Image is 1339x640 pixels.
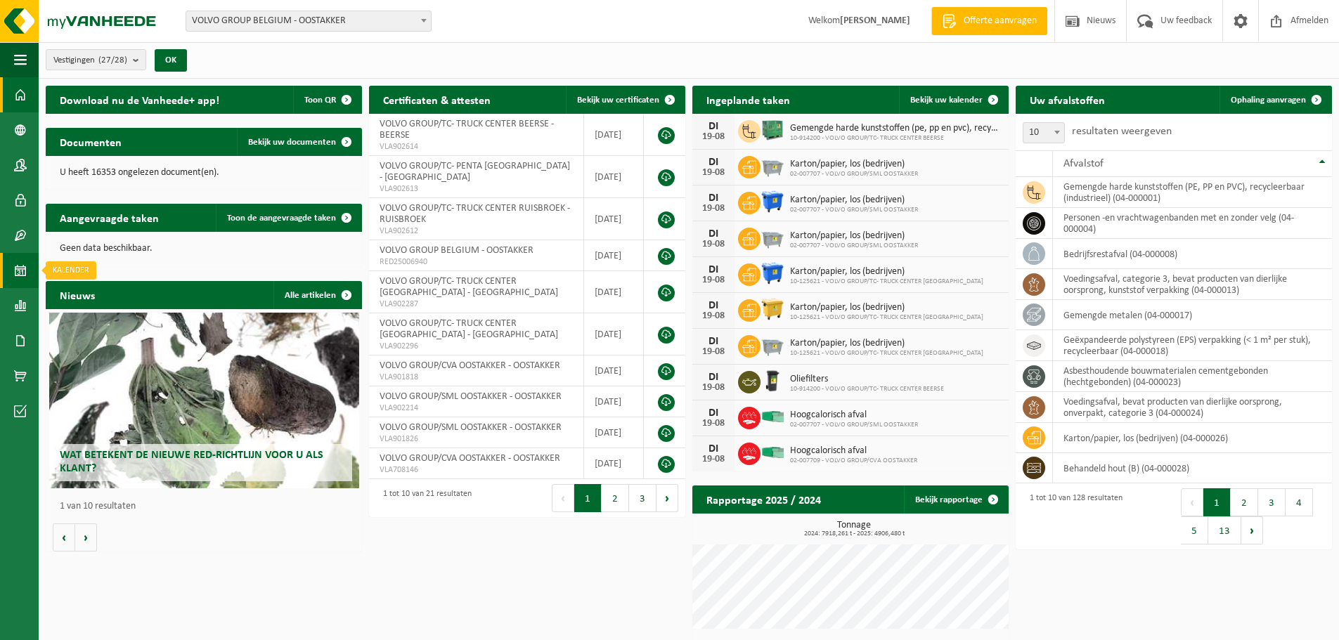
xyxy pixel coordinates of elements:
[1231,96,1306,105] span: Ophaling aanvragen
[699,168,727,178] div: 19-08
[656,484,678,512] button: Next
[380,318,558,340] span: VOLVO GROUP/TC- TRUCK CENTER [GEOGRAPHIC_DATA] - [GEOGRAPHIC_DATA]
[60,168,348,178] p: U heeft 16353 ongelezen document(en).
[1063,158,1104,169] span: Afvalstof
[960,14,1040,28] span: Offerte aanvragen
[761,297,784,321] img: WB-1100-HPE-YW-01
[692,86,804,113] h2: Ingeplande taken
[1053,208,1332,239] td: personen -en vrachtwagenbanden met en zonder velg (04-000004)
[380,372,573,383] span: VLA901818
[699,347,727,357] div: 19-08
[790,195,918,206] span: Karton/papier, los (bedrijven)
[577,96,659,105] span: Bekijk uw certificaten
[699,407,727,419] div: DI
[761,446,784,459] img: HK-XP-30-GN-00
[699,275,727,285] div: 19-08
[60,502,355,511] p: 1 van 10 resultaten
[790,170,918,178] span: 02-007707 - VOLVO GROUP/SML OOSTAKKER
[293,86,361,114] button: Toon QR
[699,372,727,383] div: DI
[790,123,1002,134] span: Gemengde harde kunststoffen (pe, pp en pvc), recycleerbaar (industrieel)
[699,240,727,249] div: 19-08
[376,483,472,514] div: 1 tot 10 van 21 resultaten
[380,256,573,268] span: RED25006940
[1203,488,1231,516] button: 1
[761,369,784,393] img: WB-0240-HPE-BK-01
[1053,239,1332,269] td: bedrijfsrestafval (04-000008)
[584,313,644,355] td: [DATE]
[1053,423,1332,453] td: karton/papier, los (bedrijven) (04-000026)
[699,530,1009,537] span: 2024: 7918,261 t - 2025: 4906,480 t
[227,214,336,223] span: Toon de aangevraagde taken
[380,245,533,256] span: VOLVO GROUP BELGIUM - OOSTAKKER
[186,11,432,32] span: VOLVO GROUP BELGIUM - OOSTAKKER
[699,521,1009,537] h3: Tonnage
[692,485,835,513] h2: Rapportage 2025 / 2024
[98,55,127,65] count: (27/28)
[46,204,173,231] h2: Aangevraagde taken
[931,7,1047,35] a: Offerte aanvragen
[1258,488,1286,516] button: 3
[584,198,644,240] td: [DATE]
[574,484,602,512] button: 1
[602,484,629,512] button: 2
[60,244,348,254] p: Geen data beschikbaar.
[1053,361,1332,392] td: asbesthoudende bouwmaterialen cementgebonden (hechtgebonden) (04-000023)
[790,206,918,214] span: 02-007707 - VOLVO GROUP/SML OOSTAKKER
[699,121,727,132] div: DI
[46,86,233,113] h2: Download nu de Vanheede+ app!
[46,49,146,70] button: Vestigingen(27/28)
[380,161,570,183] span: VOLVO GROUP/TC- PENTA [GEOGRAPHIC_DATA] - [GEOGRAPHIC_DATA]
[761,410,784,423] img: HK-XP-30-GN-00
[380,226,573,237] span: VLA902612
[790,445,917,457] span: Hoogcalorisch afval
[584,448,644,479] td: [DATE]
[552,484,574,512] button: Previous
[699,336,727,347] div: DI
[699,443,727,455] div: DI
[790,159,918,170] span: Karton/papier, los (bedrijven)
[790,230,918,242] span: Karton/papier, los (bedrijven)
[248,138,336,147] span: Bekijk uw documenten
[369,86,505,113] h2: Certificaten & attesten
[237,128,361,156] a: Bekijk uw documenten
[899,86,1007,114] a: Bekijk uw kalender
[1072,126,1172,137] label: resultaten weergeven
[699,311,727,321] div: 19-08
[380,276,558,298] span: VOLVO GROUP/TC- TRUCK CENTER [GEOGRAPHIC_DATA] - [GEOGRAPHIC_DATA]
[699,455,727,464] div: 19-08
[790,374,944,385] span: Oliefilters
[186,11,431,31] span: VOLVO GROUP BELGIUM - OOSTAKKER
[1023,122,1065,143] span: 10
[790,421,918,429] span: 02-007707 - VOLVO GROUP/SML OOSTAKKER
[380,433,573,445] span: VLA901826
[380,464,573,476] span: VLA708146
[699,419,727,429] div: 19-08
[790,134,1002,143] span: 10-914200 - VOLVO GROUP/TC- TRUCK CENTER BEERSE
[75,523,97,551] button: Volgende
[380,341,573,352] span: VLA902296
[584,156,644,198] td: [DATE]
[53,50,127,71] span: Vestigingen
[699,300,727,311] div: DI
[380,299,573,310] span: VLA902287
[1053,177,1332,208] td: gemengde harde kunststoffen (PE, PP en PVC), recycleerbaar (industrieel) (04-000001)
[699,157,727,168] div: DI
[216,204,361,232] a: Toon de aangevraagde taken
[1023,123,1064,143] span: 10
[1208,516,1241,544] button: 13
[761,226,784,249] img: WB-2500-GAL-GY-01
[1181,516,1208,544] button: 5
[761,118,784,142] img: PB-HB-1400-HPE-GN-01
[380,403,573,414] span: VLA902214
[1053,300,1332,330] td: gemengde metalen (04-000017)
[790,313,983,322] span: 10-125621 - VOLVO GROUP/TC- TRUCK CENTER [GEOGRAPHIC_DATA]
[273,281,361,309] a: Alle artikelen
[584,271,644,313] td: [DATE]
[790,385,944,393] span: 10-914200 - VOLVO GROUP/TC- TRUCK CENTER BEERSE
[1016,86,1119,113] h2: Uw afvalstoffen
[790,277,983,286] span: 10-125621 - VOLVO GROUP/TC- TRUCK CENTER [GEOGRAPHIC_DATA]
[584,240,644,271] td: [DATE]
[380,453,560,464] span: VOLVO GROUP/CVA OOSTAKKER - OOSTAKKER
[840,15,910,26] strong: [PERSON_NAME]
